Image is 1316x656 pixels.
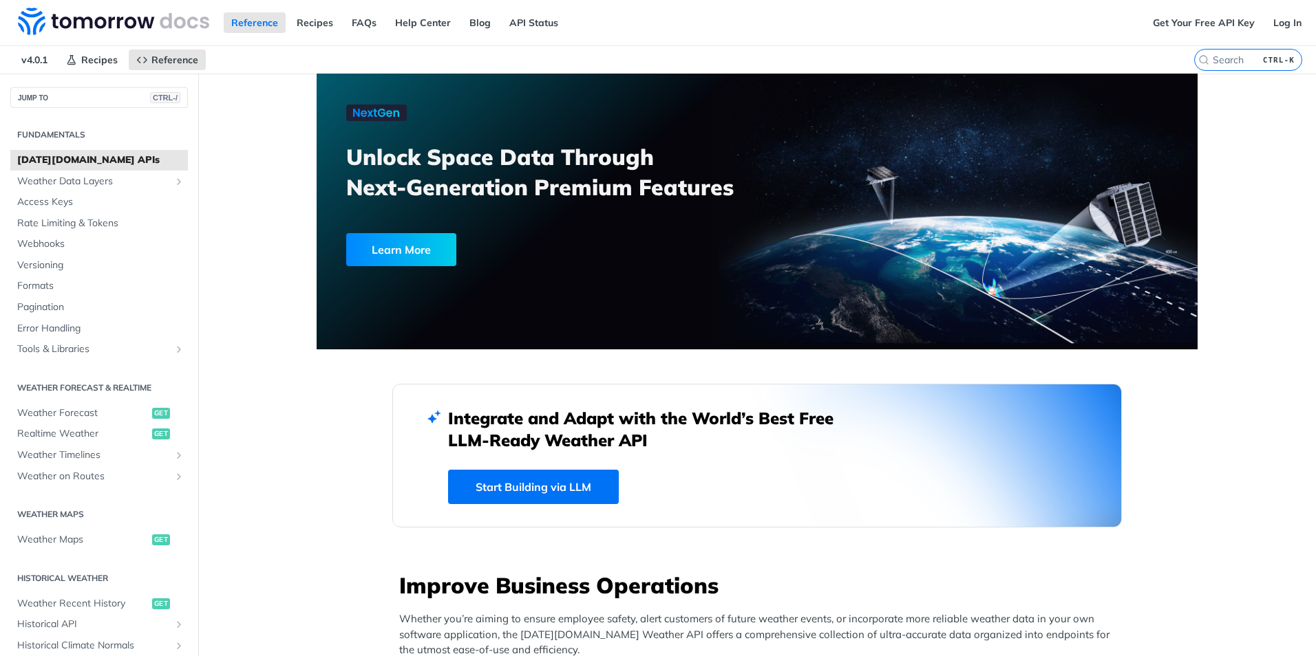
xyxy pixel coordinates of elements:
a: Weather Forecastget [10,403,188,424]
span: Weather on Routes [17,470,170,483]
span: Versioning [17,259,184,272]
a: Pagination [10,297,188,318]
a: Weather TimelinesShow subpages for Weather Timelines [10,445,188,466]
span: get [152,428,170,439]
a: Historical Climate NormalsShow subpages for Historical Climate Normals [10,635,188,656]
button: Show subpages for Tools & Libraries [173,344,184,355]
a: Realtime Weatherget [10,424,188,444]
a: [DATE][DOMAIN_NAME] APIs [10,150,188,171]
a: Access Keys [10,192,188,212]
a: Learn More [346,233,687,266]
a: Weather Data LayersShow subpages for Weather Data Layers [10,171,188,192]
a: API Status [502,12,566,33]
span: get [152,408,170,419]
h2: Fundamentals [10,129,188,141]
span: Pagination [17,300,184,314]
a: Webhooks [10,234,188,254]
span: [DATE][DOMAIN_NAME] APIs [17,153,184,167]
span: Realtime Weather [17,427,149,441]
a: Tools & LibrariesShow subpages for Tools & Libraries [10,339,188,360]
span: Historical API [17,617,170,631]
span: Weather Maps [17,533,149,547]
button: Show subpages for Historical Climate Normals [173,640,184,651]
h2: Weather Maps [10,508,188,521]
a: Recipes [59,50,125,70]
a: Formats [10,276,188,296]
a: Error Handling [10,318,188,339]
span: Error Handling [17,322,184,336]
svg: Search [1198,54,1209,65]
a: Historical APIShow subpages for Historical API [10,614,188,635]
a: Weather Recent Historyget [10,593,188,614]
a: Versioning [10,255,188,276]
span: Tools & Libraries [17,342,170,356]
span: Weather Timelines [17,448,170,462]
img: NextGen [346,105,407,121]
div: Learn More [346,233,456,266]
span: Webhooks [17,237,184,251]
button: JUMP TOCTRL-/ [10,87,188,108]
span: Weather Forecast [17,406,149,420]
span: Reference [151,54,198,66]
h3: Unlock Space Data Through Next-Generation Premium Features [346,142,772,202]
button: Show subpages for Historical API [173,619,184,630]
span: Recipes [81,54,118,66]
a: Get Your Free API Key [1145,12,1262,33]
span: Formats [17,279,184,293]
h2: Historical Weather [10,572,188,584]
span: Rate Limiting & Tokens [17,217,184,230]
a: Help Center [388,12,458,33]
a: Blog [462,12,498,33]
a: Weather on RoutesShow subpages for Weather on Routes [10,466,188,487]
a: Rate Limiting & Tokens [10,213,188,234]
a: Reference [224,12,286,33]
span: Weather Recent History [17,597,149,611]
h2: Integrate and Adapt with the World’s Best Free LLM-Ready Weather API [448,407,854,451]
span: Historical Climate Normals [17,639,170,653]
button: Show subpages for Weather Data Layers [173,176,184,187]
h3: Improve Business Operations [399,570,1122,600]
span: v4.0.1 [14,50,55,70]
span: get [152,598,170,609]
a: FAQs [344,12,384,33]
a: Log In [1266,12,1309,33]
a: Start Building via LLM [448,470,619,504]
a: Recipes [289,12,341,33]
span: CTRL-/ [150,92,180,103]
span: get [152,534,170,545]
img: Tomorrow.io Weather API Docs [18,8,209,35]
button: Show subpages for Weather on Routes [173,471,184,482]
span: Access Keys [17,195,184,209]
button: Show subpages for Weather Timelines [173,450,184,461]
h2: Weather Forecast & realtime [10,382,188,394]
kbd: CTRL-K [1260,53,1298,67]
a: Reference [129,50,206,70]
a: Weather Mapsget [10,529,188,550]
span: Weather Data Layers [17,175,170,188]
